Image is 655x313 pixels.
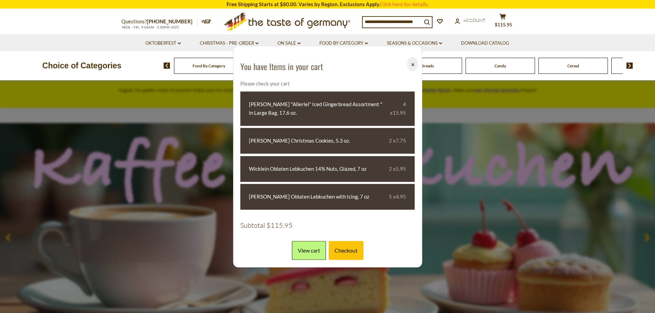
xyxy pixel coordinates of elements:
[567,63,579,68] a: Cereal
[386,192,406,201] div: 5 x
[455,17,485,24] a: Account
[493,13,513,31] button: $115.95
[383,137,406,145] div: 2 x
[386,165,406,173] div: 2 x
[145,40,181,47] a: Oktoberfest
[626,63,633,69] img: next arrow
[461,40,509,47] a: Download Catalog
[407,57,418,71] button: ⨉
[421,63,434,68] a: Breads
[396,193,406,200] span: 4.95
[387,40,442,47] a: Seasons & Occasions
[494,63,506,68] a: Candy
[164,63,170,69] img: previous arrow
[319,40,368,47] a: Food By Category
[396,138,406,144] span: 7.75
[277,40,301,47] a: On Sale
[240,62,323,72] h3: You have Items in your cart
[249,137,383,145] a: [PERSON_NAME] Christmas Cookies, 5.3 oz.
[249,100,387,117] a: [PERSON_NAME] "Allerlei" Iced Gingerbread Assortment " in Large Bag, 17.6 oz.
[292,241,326,260] a: View cart
[329,241,363,260] a: Checkout
[463,18,485,23] span: Account
[393,110,406,116] span: 15.95
[240,221,265,230] span: Subtotal
[396,166,406,172] span: 5.95
[121,25,180,29] span: MON - FRI, 9:00AM - 5:00PM (EST)
[240,80,323,88] p: Please check your cart
[121,17,198,26] p: Questions?
[249,192,386,201] a: [PERSON_NAME] Oblaten Lebkuchen with Icing, 7 oz
[387,100,406,117] div: 4 x
[147,18,193,24] a: [PHONE_NUMBER]
[495,22,512,27] span: $115.95
[380,1,429,7] a: Click here for details.
[266,221,293,230] span: $115.95
[193,63,225,68] a: Food By Category
[249,165,386,173] a: Wicklein Oblaten Lebkuchen 14% Nuts, Glazed, 7 oz
[200,40,259,47] a: Christmas - PRE-ORDER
